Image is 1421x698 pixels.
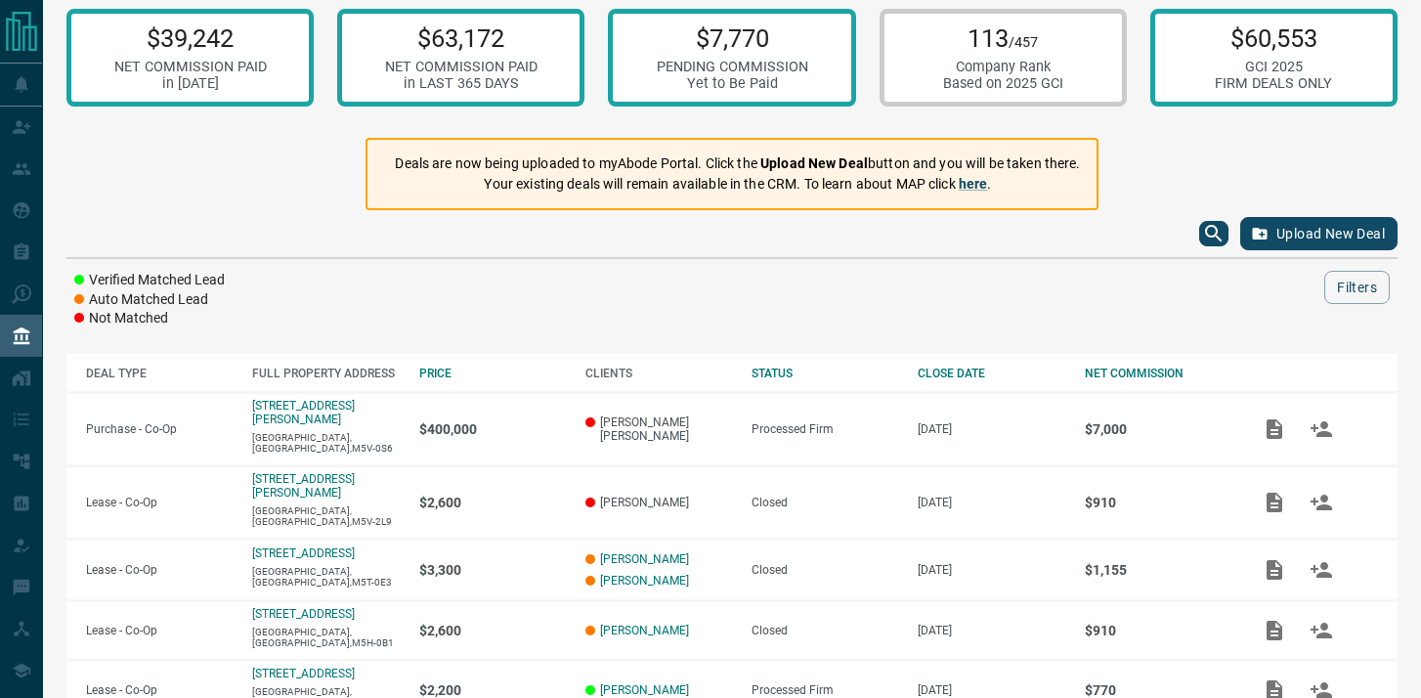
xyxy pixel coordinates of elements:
p: [GEOGRAPHIC_DATA],[GEOGRAPHIC_DATA],M5V-2L9 [252,505,399,527]
span: Add / View Documents [1251,495,1298,508]
div: Company Rank [943,59,1063,75]
p: Lease - Co-Op [86,496,233,509]
a: [STREET_ADDRESS][PERSON_NAME] [252,472,355,500]
span: Match Clients [1298,562,1345,576]
p: [DATE] [918,683,1064,697]
a: [STREET_ADDRESS][PERSON_NAME] [252,399,355,426]
p: Purchase - Co-Op [86,422,233,436]
div: Processed Firm [752,683,898,697]
p: [GEOGRAPHIC_DATA],[GEOGRAPHIC_DATA],M5H-0B1 [252,627,399,648]
p: [PERSON_NAME] [585,496,732,509]
li: Auto Matched Lead [74,290,225,310]
div: Closed [752,563,898,577]
p: $39,242 [114,23,267,53]
p: $7,000 [1085,421,1231,437]
p: [DATE] [918,496,1064,509]
div: PENDING COMMISSION [657,59,808,75]
div: NET COMMISSION PAID [114,59,267,75]
p: $63,172 [385,23,538,53]
div: DEAL TYPE [86,367,233,380]
p: $60,553 [1215,23,1332,53]
p: $910 [1085,495,1231,510]
a: here [959,176,988,192]
p: [PERSON_NAME] [PERSON_NAME] [585,415,732,443]
p: 113 [943,23,1063,53]
a: [STREET_ADDRESS] [252,546,355,560]
p: [DATE] [918,422,1064,436]
a: [PERSON_NAME] [600,552,689,566]
p: Lease - Co-Op [86,563,233,577]
span: Add / View Documents [1251,421,1298,435]
div: NET COMMISSION PAID [385,59,538,75]
p: [GEOGRAPHIC_DATA],[GEOGRAPHIC_DATA],M5V-0S6 [252,432,399,454]
div: in LAST 365 DAYS [385,75,538,92]
p: $7,770 [657,23,808,53]
div: Closed [752,624,898,637]
strong: Upload New Deal [760,155,868,171]
a: [PERSON_NAME] [600,624,689,637]
div: FULL PROPERTY ADDRESS [252,367,399,380]
p: Lease - Co-Op [86,624,233,637]
div: FIRM DEALS ONLY [1215,75,1332,92]
div: Closed [752,496,898,509]
p: $2,200 [419,682,566,698]
span: Match Clients [1298,623,1345,636]
div: GCI 2025 [1215,59,1332,75]
div: NET COMMISSION [1085,367,1231,380]
p: [GEOGRAPHIC_DATA],[GEOGRAPHIC_DATA],M5T-0E3 [252,566,399,588]
p: $2,600 [419,495,566,510]
a: [STREET_ADDRESS] [252,667,355,680]
div: Processed Firm [752,422,898,436]
p: [DATE] [918,563,1064,577]
span: Add / View Documents [1251,623,1298,636]
span: Match Clients [1298,495,1345,508]
span: Add / View Documents [1251,562,1298,576]
span: /457 [1009,34,1038,51]
li: Verified Matched Lead [74,271,225,290]
p: $2,600 [419,623,566,638]
div: Yet to Be Paid [657,75,808,92]
p: $1,155 [1085,562,1231,578]
div: PRICE [419,367,566,380]
p: $3,300 [419,562,566,578]
p: Your existing deals will remain available in the CRM. To learn about MAP click . [395,174,1080,195]
div: STATUS [752,367,898,380]
div: CLIENTS [585,367,732,380]
p: $910 [1085,623,1231,638]
p: $400,000 [419,421,566,437]
div: in [DATE] [114,75,267,92]
a: [PERSON_NAME] [600,683,689,697]
span: Add / View Documents [1251,682,1298,696]
div: Based on 2025 GCI [943,75,1063,92]
button: Upload New Deal [1240,217,1398,250]
p: Lease - Co-Op [86,683,233,697]
span: Match Clients [1298,682,1345,696]
button: search button [1199,221,1228,246]
a: [PERSON_NAME] [600,574,689,588]
p: Deals are now being uploaded to myAbode Portal. Click the button and you will be taken there. [395,153,1080,174]
div: CLOSE DATE [918,367,1064,380]
p: [DATE] [918,624,1064,637]
span: Match Clients [1298,421,1345,435]
p: $770 [1085,682,1231,698]
button: Filters [1324,271,1390,304]
li: Not Matched [74,309,225,328]
a: [STREET_ADDRESS] [252,607,355,621]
